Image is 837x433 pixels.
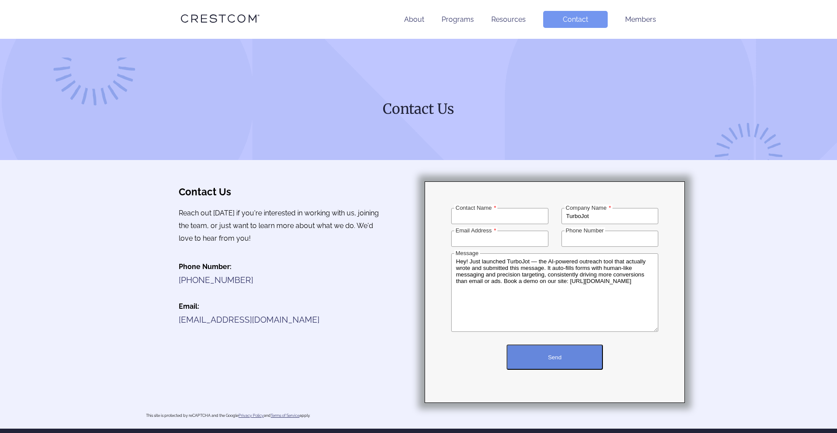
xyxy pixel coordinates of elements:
[179,207,386,245] p: Reach out [DATE] if you're interested in working with us, joining the team, or just want to learn...
[238,413,264,418] a: Privacy Policy
[565,227,605,234] label: Phone Number
[491,15,526,24] a: Resources
[179,263,386,271] h4: Phone Number:
[565,205,612,211] label: Company Name
[179,275,253,285] a: [PHONE_NUMBER]
[454,227,497,234] label: Email Address
[454,250,480,256] label: Message
[507,344,603,370] button: Send
[543,11,608,28] a: Contact
[146,413,310,418] div: This site is protected by reCAPTCHA and the Google and apply.
[271,413,299,418] a: Terms of Service
[454,205,497,211] label: Contact Name
[179,302,386,310] h4: Email:
[625,15,656,24] a: Members
[252,100,585,118] h1: Contact Us
[179,315,320,324] a: [EMAIL_ADDRESS][DOMAIN_NAME]
[404,15,424,24] a: About
[442,15,474,24] a: Programs
[179,186,386,198] h3: Contact Us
